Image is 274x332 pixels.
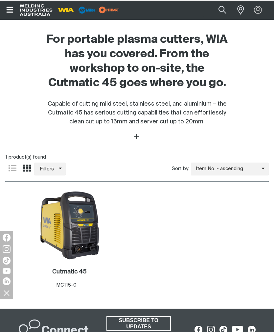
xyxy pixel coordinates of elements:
span: Item No. - ascending [191,165,262,173]
h2: Cutmatic 45 [52,269,87,275]
button: Search products [211,3,234,17]
span: Filters [40,164,54,174]
img: Instagram [3,245,11,253]
a: SUBSCRIBE TO UPDATES [106,316,171,331]
section: Product list controls [5,154,269,177]
img: hide socials [1,287,12,298]
span: MC115-0 [56,283,77,288]
img: YouTube [3,268,11,274]
img: Cutmatic 45 [34,190,105,261]
a: Cutmatic 45 [52,268,87,276]
img: Facebook [3,234,11,242]
span: product(s) found [9,155,46,160]
img: TikTok [3,257,11,265]
span: SUBSCRIBE TO UPDATES [107,316,170,331]
aside: Filters [34,161,66,177]
a: List view [9,164,16,172]
button: Toggle filters [34,163,66,175]
input: Product name or item number... [203,3,234,17]
span: Capable of cutting mild steel, stainless steel, and aluminium – the Cutmatic 45 has serious cutti... [48,101,227,125]
span: Sort by: [172,165,189,173]
div: 1 [5,154,269,161]
img: LinkedIn [3,277,11,285]
h2: For portable plasma cutters, WIA has you covered. From the workshop to on-site, the Cutmatic 45 g... [45,33,229,90]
